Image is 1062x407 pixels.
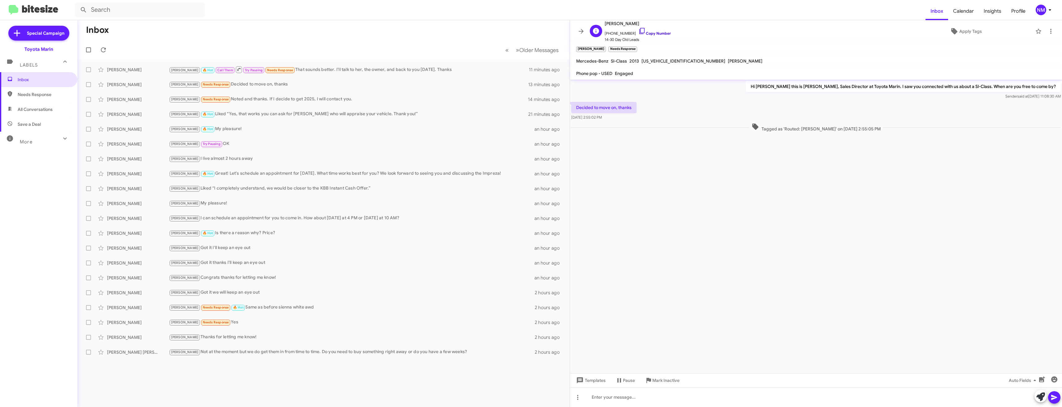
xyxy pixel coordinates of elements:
[502,44,562,56] nav: Page navigation example
[107,171,169,177] div: [PERSON_NAME]
[107,304,169,311] div: [PERSON_NAME]
[535,349,565,355] div: 2 hours ago
[516,46,519,54] span: »
[107,319,169,326] div: [PERSON_NAME]
[534,141,565,147] div: an hour ago
[534,245,565,251] div: an hour ago
[171,97,199,101] span: [PERSON_NAME]
[107,186,169,192] div: [PERSON_NAME]
[169,215,534,222] div: I can schedule an appointment for you to come in. How about [DATE] at 4 PM or [DATE] at 10 AM?
[641,58,725,64] span: [US_VEHICLE_IDENTIFICATION_NUMBER]
[169,96,528,103] div: Noted and thanks. If I decide to get 2025, I will contact you.
[169,304,535,311] div: Same as before sienna white awd
[528,111,565,117] div: 21 minutes ago
[233,305,244,309] span: 🔥 Hot
[959,26,982,37] span: Apply Tags
[24,46,53,52] div: Toyota Marin
[611,375,640,386] button: Pause
[169,319,535,326] div: Yes
[171,216,199,220] span: [PERSON_NAME]
[611,58,627,64] span: Sl-Class
[534,275,565,281] div: an hour ago
[171,291,199,295] span: [PERSON_NAME]
[169,259,534,266] div: Got it thanks I'll keep an eye out
[169,125,534,133] div: My pleasure!
[107,290,169,296] div: [PERSON_NAME]
[107,215,169,221] div: [PERSON_NAME]
[535,334,565,340] div: 2 hours ago
[728,58,762,64] span: [PERSON_NAME]
[203,97,229,101] span: Needs Response
[107,126,169,132] div: [PERSON_NAME]
[18,91,70,98] span: Needs Response
[169,111,528,118] div: Liked “Yes, that works you can ask for [PERSON_NAME] who will appraise your vehicle. Thank you!”
[535,319,565,326] div: 2 hours ago
[169,230,534,237] div: Is there a reason why? Price?
[203,142,221,146] span: Try Pausing
[203,82,229,86] span: Needs Response
[608,46,637,52] small: Needs Response
[169,274,534,281] div: Congrats thanks for letting me know!
[169,348,535,356] div: Not at the moment but we do get them in from time to time. Do you need to buy something right awa...
[169,289,535,296] div: Got it we will keep an eye out
[570,375,611,386] button: Templates
[18,77,70,83] span: Inbox
[605,20,671,27] span: [PERSON_NAME]
[86,25,109,35] h1: Inbox
[171,172,199,176] span: [PERSON_NAME]
[528,81,565,88] div: 13 minutes ago
[519,47,559,54] span: Older Messages
[171,246,199,250] span: [PERSON_NAME]
[171,112,199,116] span: [PERSON_NAME]
[512,44,562,56] button: Next
[171,335,199,339] span: [PERSON_NAME]
[1030,5,1055,15] button: NM
[169,81,528,88] div: Decided to move on, thanks
[576,71,612,76] span: Phone pop - USED
[605,37,671,43] span: 14-30 Day Old Leads
[652,375,680,386] span: Mark Inactive
[20,62,38,68] span: Labels
[107,349,169,355] div: [PERSON_NAME] [PERSON_NAME]
[1006,2,1030,20] a: Profile
[107,260,169,266] div: [PERSON_NAME]
[171,82,199,86] span: [PERSON_NAME]
[171,261,199,265] span: [PERSON_NAME]
[107,141,169,147] div: [PERSON_NAME]
[529,67,565,73] div: 11 minutes ago
[535,290,565,296] div: 2 hours ago
[203,231,213,235] span: 🔥 Hot
[505,46,509,54] span: «
[534,200,565,207] div: an hour ago
[979,2,1006,20] a: Insights
[534,215,565,221] div: an hour ago
[576,46,606,52] small: [PERSON_NAME]
[926,2,948,20] a: Inbox
[749,123,883,132] span: Tagged as 'Routed: [PERSON_NAME]' on [DATE] 2:55:05 PM
[171,201,199,205] span: [PERSON_NAME]
[948,2,979,20] a: Calendar
[615,71,633,76] span: Engaged
[638,31,671,36] a: Copy Number
[169,66,529,73] div: That sounds better. I'll talk to her, the owner, and back to you [DATE]. Thanks
[27,30,64,36] span: Special Campaign
[267,68,293,72] span: Needs Response
[20,139,32,145] span: More
[169,140,534,147] div: OK
[528,96,565,103] div: 14 minutes ago
[169,185,534,192] div: Liked “I completely understand, we would be closer to the KBB Instant Cash Offer.”
[203,305,229,309] span: Needs Response
[18,106,53,112] span: All Conversations
[171,320,199,324] span: [PERSON_NAME]
[169,334,535,341] div: Thanks for letting me know!
[107,200,169,207] div: [PERSON_NAME]
[534,126,565,132] div: an hour ago
[1017,94,1028,98] span: said at
[571,102,637,113] p: Decided to move on, thanks
[605,27,671,37] span: [PHONE_NUMBER]
[171,127,199,131] span: [PERSON_NAME]
[623,375,635,386] span: Pause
